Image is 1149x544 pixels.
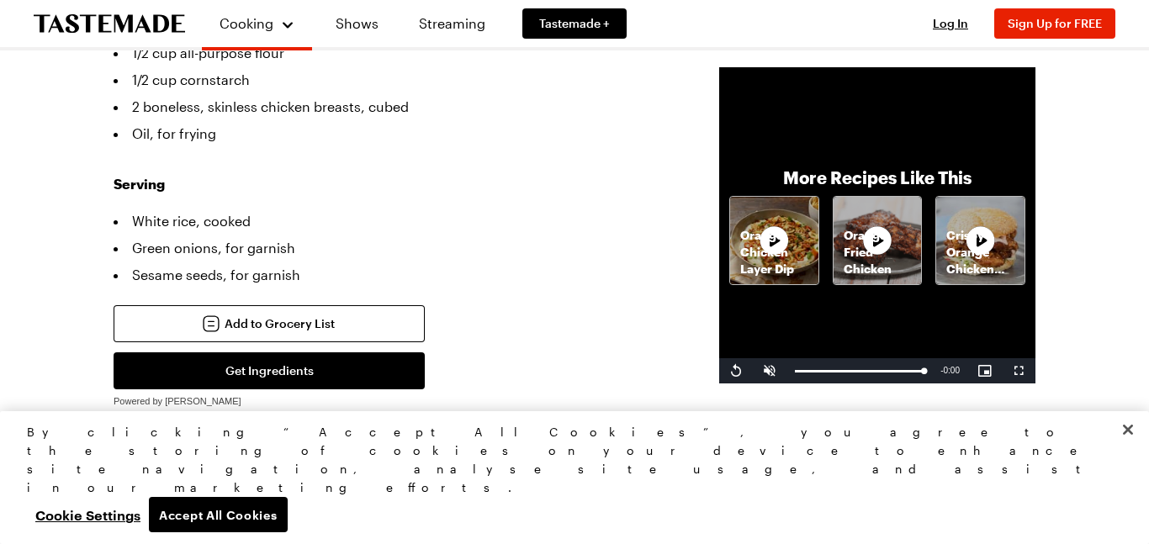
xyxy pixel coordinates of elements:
a: Powered by [PERSON_NAME] [114,391,241,407]
button: Cookie Settings [27,497,149,532]
span: Add to Grocery List [225,315,335,332]
button: Fullscreen [1002,358,1035,383]
p: Crispy Orange Chicken Sandwich [936,227,1025,277]
p: Orange Fried Chicken [834,227,922,277]
div: Progress Bar [795,370,924,372]
li: Sesame seeds, for garnish [114,261,669,288]
button: Picture-in-Picture [968,358,1002,383]
button: Get Ingredients [114,352,425,389]
li: 1/2 cup all-purpose flour [114,40,669,66]
li: 2 boneless, skinless chicken breasts, cubed [114,93,669,120]
a: To Tastemade Home Page [34,14,185,34]
button: Cooking [219,7,295,40]
p: Orange Chicken Layer Dip [730,227,818,277]
h3: Serving [114,174,669,194]
span: Log In [933,16,968,30]
span: Tastemade + [539,15,610,32]
a: Crispy Orange Chicken SandwichRecipe image thumbnail [935,196,1025,286]
button: Add to Grocery List [114,305,425,342]
a: Orange Fried ChickenRecipe image thumbnail [833,196,923,286]
div: Privacy [27,423,1108,532]
a: Tastemade + [522,8,627,39]
button: Sign Up for FREE [994,8,1115,39]
div: By clicking “Accept All Cookies”, you agree to the storing of cookies on your device to enhance s... [27,423,1108,497]
span: Sign Up for FREE [1008,16,1102,30]
button: Unmute [753,358,786,383]
span: Cooking [220,15,273,31]
span: Powered by [PERSON_NAME] [114,396,241,406]
li: Oil, for frying [114,120,669,147]
button: Log In [917,15,984,32]
li: Green onions, for garnish [114,235,669,261]
span: - [940,366,943,375]
li: 1/2 cup cornstarch [114,66,669,93]
button: Replay [719,358,753,383]
a: Orange Chicken Layer DipRecipe image thumbnail [729,196,819,286]
span: 0:00 [944,366,960,375]
button: Close [1109,411,1146,448]
li: White rice, cooked [114,208,669,235]
button: Accept All Cookies [149,497,288,532]
p: More Recipes Like This [783,166,972,189]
